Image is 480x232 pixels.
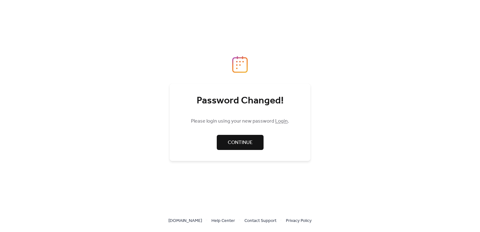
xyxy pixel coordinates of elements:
a: [DOMAIN_NAME] [168,217,202,224]
span: Please login using your new password . [191,118,289,125]
a: Contact Support [244,217,276,224]
span: Continue [228,139,253,146]
a: Help Center [211,217,235,224]
span: Privacy Policy [286,217,312,225]
img: logo [232,56,248,73]
span: [DOMAIN_NAME] [168,217,202,225]
a: Login [275,116,288,126]
div: Password Changed! [182,95,298,107]
a: Continue [217,135,264,150]
span: Help Center [211,217,235,225]
a: Privacy Policy [286,217,312,224]
span: Contact Support [244,217,276,225]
